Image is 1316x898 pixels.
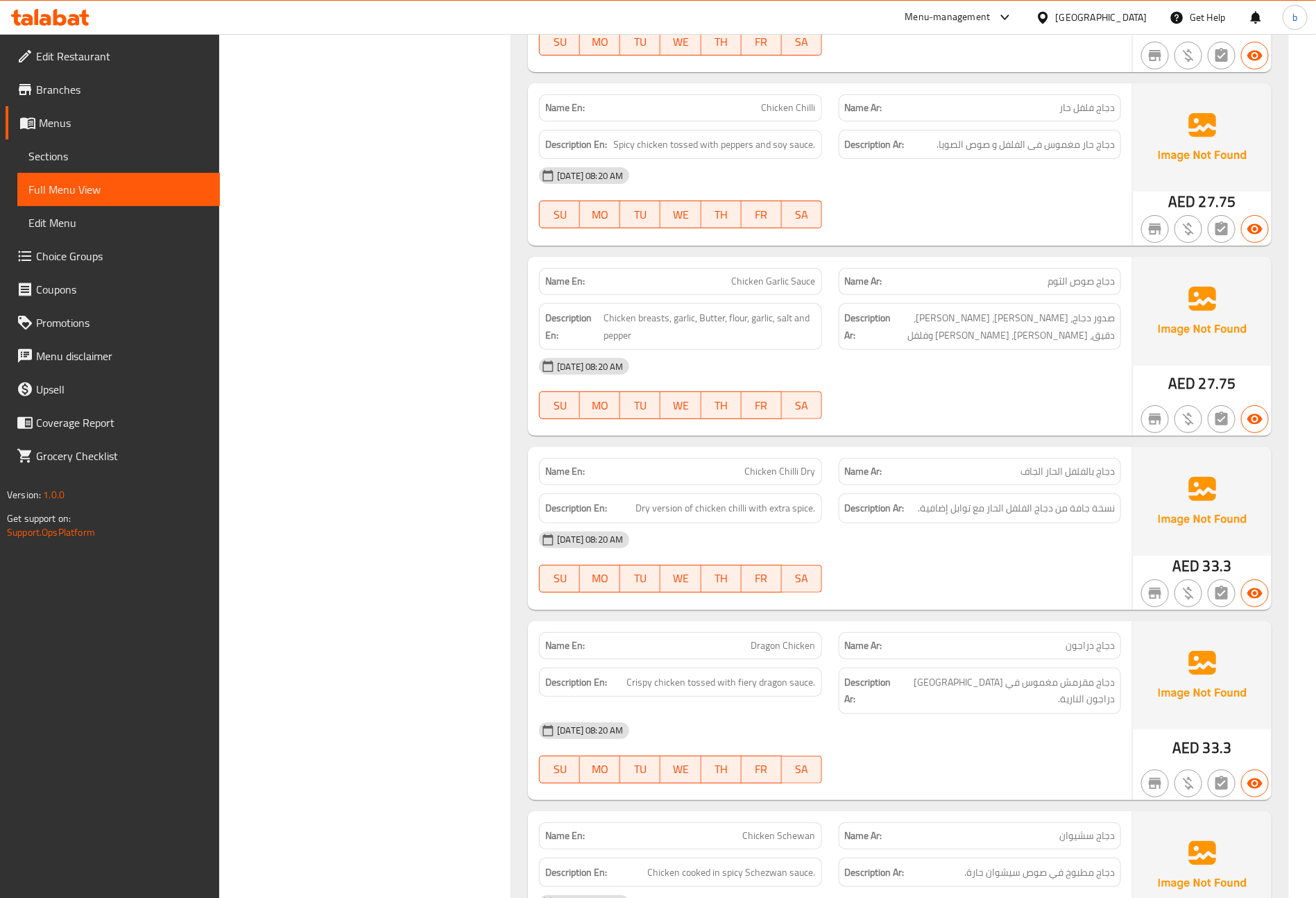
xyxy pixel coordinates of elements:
span: Grocery Checklist [36,448,209,464]
span: Spicy chicken tossed with peppers and soy sauce. [614,136,816,153]
button: SU [539,391,580,419]
span: TH [707,205,736,225]
strong: Name En: [545,464,585,479]
span: FR [747,568,776,588]
span: FR [747,759,776,779]
button: Not branch specific item [1141,770,1169,797]
span: Crispy chicken tossed with fiery dragon sauce. [627,674,816,691]
button: FR [742,756,782,783]
span: صدور دجاج، ثوم، زبدة، دقيق، ثوم، ملح وفلفل [894,310,1115,344]
span: Chicken Garlic Sauce [732,274,816,289]
span: AED [1168,370,1195,397]
button: TH [701,201,742,228]
button: TU [620,201,660,228]
strong: Name En: [545,274,585,289]
span: WE [666,32,695,52]
span: دجاج سشيوان [1059,829,1115,843]
span: AED [1168,188,1195,215]
span: SU [545,759,574,779]
span: [DATE] 08:20 AM [552,360,629,373]
button: FR [742,28,782,56]
button: SU [539,565,580,593]
a: Menus [6,106,220,139]
span: TU [626,568,655,588]
span: Chicken Schewan [743,829,816,843]
button: Available [1241,215,1269,243]
span: Edit Menu [28,214,209,231]
span: Chicken breasts, garlic, Butter, flour, garlic, salt and pepper [604,310,815,344]
span: [DATE] 08:20 AM [552,533,629,546]
button: SU [539,756,580,783]
button: Purchased item [1174,770,1202,797]
span: Dragon Chicken [751,638,816,653]
strong: Name En: [545,101,585,115]
a: Full Menu View [17,173,220,206]
span: Version: [7,486,41,504]
button: MO [580,391,620,419]
button: FR [742,565,782,593]
strong: Description En: [545,136,607,153]
button: Not has choices [1208,770,1236,797]
img: Ae5nvW7+0k+MAAAAAElFTkSuQmCC [1133,83,1272,192]
span: MO [586,396,615,416]
a: Upsell [6,373,220,406]
button: MO [580,28,620,56]
span: SU [545,32,574,52]
button: Not has choices [1208,42,1236,69]
button: Not branch specific item [1141,405,1169,433]
a: Sections [17,139,220,173]
a: Edit Menu [17,206,220,239]
span: TU [626,759,655,779]
button: SA [782,28,822,56]
strong: Name Ar: [845,101,882,115]
a: Coverage Report [6,406,220,439]
div: Menu-management [905,9,991,26]
span: AED [1172,734,1199,761]
span: TH [707,396,736,416]
span: نسخة جافة من دجاج الفلفل الحار مع توابل إضافية. [918,500,1115,517]
span: Chicken Chilli Dry [745,464,816,479]
button: TU [620,391,660,419]
button: Available [1241,42,1269,69]
button: Not branch specific item [1141,579,1169,607]
button: MO [580,756,620,783]
span: 27.75 [1199,370,1236,397]
button: TH [701,391,742,419]
button: WE [660,565,701,593]
span: دجاج مقرمش مغموس في صوص دراجون النارية. [898,674,1115,708]
span: دجاج بالفلفل الحار الجاف [1020,464,1115,479]
strong: Description Ar: [845,310,891,344]
img: Ae5nvW7+0k+MAAAAAElFTkSuQmCC [1133,621,1272,729]
strong: Description Ar: [845,674,895,708]
strong: Name Ar: [845,464,882,479]
span: Chicken cooked in spicy Schezwan sauce. [648,864,816,881]
span: Get support on: [7,509,71,527]
span: FR [747,205,776,225]
span: Coupons [36,281,209,298]
button: SU [539,28,580,56]
img: Ae5nvW7+0k+MAAAAAElFTkSuQmCC [1133,447,1272,555]
button: TU [620,28,660,56]
button: TH [701,565,742,593]
span: SA [787,568,817,588]
span: SU [545,396,574,416]
span: Coverage Report [36,414,209,431]
button: WE [660,201,701,228]
button: TU [620,756,660,783]
span: FR [747,32,776,52]
strong: Name En: [545,638,585,653]
span: Chicken Chilli [762,101,816,115]
button: SA [782,391,822,419]
span: SA [787,759,817,779]
span: 33.3 [1203,734,1232,761]
button: SU [539,201,580,228]
span: Menu disclaimer [36,348,209,364]
span: 33.3 [1203,552,1232,579]
strong: Description En: [545,864,607,881]
span: 1.0.0 [43,486,65,504]
img: Ae5nvW7+0k+MAAAAAElFTkSuQmCC [1133,257,1272,365]
span: دجاج صوص الثوم [1048,274,1115,289]
strong: Description En: [545,310,601,344]
span: Sections [28,148,209,164]
span: TH [707,568,736,588]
